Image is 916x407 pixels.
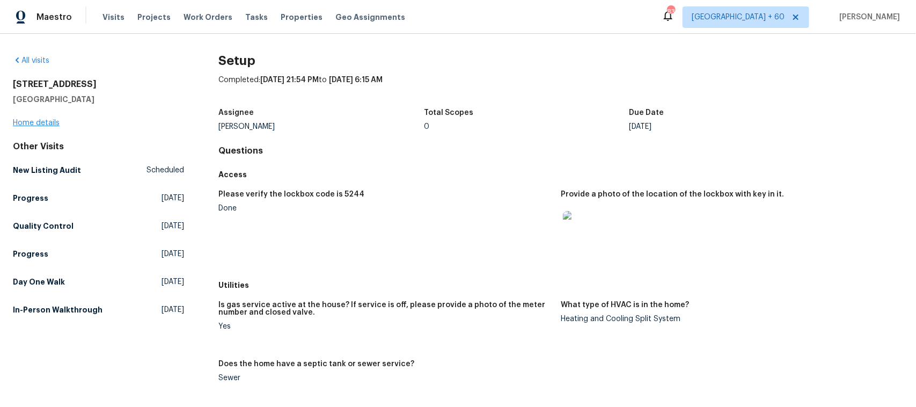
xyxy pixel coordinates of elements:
div: 0 [424,123,629,130]
h5: Quality Control [13,221,74,231]
div: Heating and Cooling Split System [561,315,895,323]
span: [DATE] [162,193,184,203]
a: Day One Walk[DATE] [13,272,184,292]
h5: [GEOGRAPHIC_DATA] [13,94,184,105]
h5: Utilities [218,280,903,290]
a: Quality Control[DATE] [13,216,184,236]
div: 833 [667,6,675,17]
a: In-Person Walkthrough[DATE] [13,300,184,319]
h5: Day One Walk [13,277,65,287]
div: Sewer [218,374,552,382]
h5: In-Person Walkthrough [13,304,102,315]
div: Completed: to [218,75,903,103]
span: Tasks [245,13,268,21]
h5: Total Scopes [424,109,473,117]
span: [DATE] [162,221,184,231]
a: Progress[DATE] [13,188,184,208]
h2: [STREET_ADDRESS] [13,79,184,90]
h5: Please verify the lockbox code is 5244 [218,191,364,198]
span: Maestro [36,12,72,23]
h2: Setup [218,55,903,66]
span: [DATE] [162,249,184,259]
span: [DATE] [162,277,184,287]
div: Done [218,205,552,212]
h5: Access [218,169,903,180]
h5: Provide a photo of the location of the lockbox with key in it. [561,191,784,198]
div: Other Visits [13,141,184,152]
span: Geo Assignments [335,12,405,23]
span: [PERSON_NAME] [835,12,900,23]
h4: Questions [218,146,903,156]
h5: Is gas service active at the house? If service is off, please provide a photo of the meter number... [218,301,552,316]
div: [PERSON_NAME] [218,123,424,130]
h5: Due Date [629,109,664,117]
div: [DATE] [629,123,835,130]
a: Progress[DATE] [13,244,184,264]
span: [DATE] [162,304,184,315]
span: Properties [281,12,323,23]
h5: Progress [13,249,48,259]
a: New Listing AuditScheduled [13,161,184,180]
h5: What type of HVAC is in the home? [561,301,689,309]
div: Yes [218,323,552,330]
span: Visits [102,12,124,23]
span: [DATE] 6:15 AM [329,76,383,84]
span: [GEOGRAPHIC_DATA] + 60 [692,12,785,23]
h5: New Listing Audit [13,165,81,176]
span: Projects [137,12,171,23]
h5: Does the home have a septic tank or sewer service? [218,360,414,368]
a: Home details [13,119,60,127]
h5: Progress [13,193,48,203]
h5: Assignee [218,109,254,117]
a: All visits [13,57,49,64]
span: [DATE] 21:54 PM [260,76,319,84]
span: Scheduled [146,165,184,176]
span: Work Orders [184,12,232,23]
